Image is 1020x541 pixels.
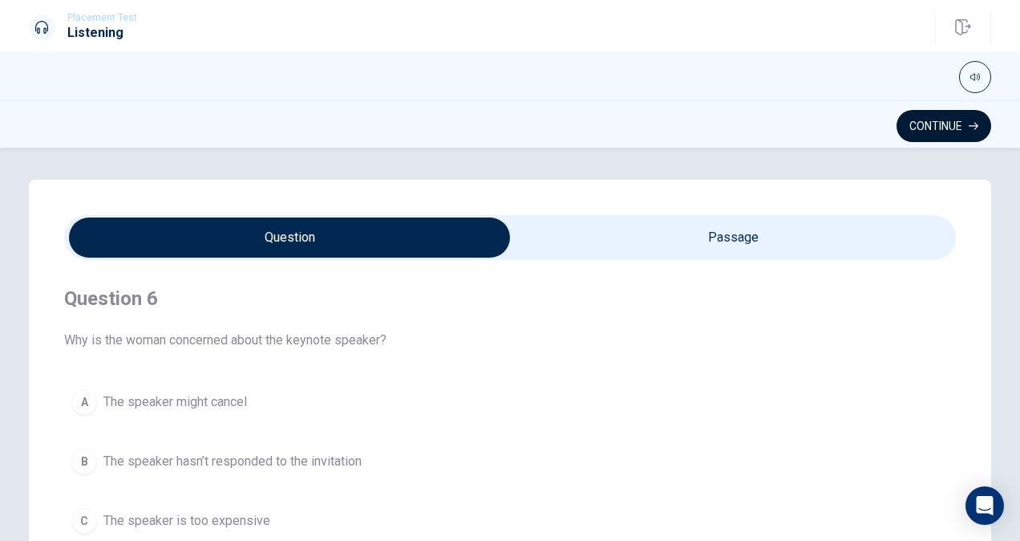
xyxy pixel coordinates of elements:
span: The speaker might cancel [103,393,247,412]
h4: Question 6 [64,286,956,311]
span: Placement Test [67,12,137,23]
button: AThe speaker might cancel [64,382,956,422]
button: Continue [897,110,991,142]
button: CThe speaker is too expensive [64,501,956,541]
span: The speaker hasn’t responded to the invitation [103,452,362,471]
div: C [71,508,97,534]
button: BThe speaker hasn’t responded to the invitation [64,441,956,482]
div: Open Intercom Messenger [965,486,1004,525]
span: The speaker is too expensive [103,511,270,531]
div: A [71,389,97,415]
div: B [71,449,97,474]
span: Why is the woman concerned about the keynote speaker? [64,331,956,350]
h1: Listening [67,23,137,43]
